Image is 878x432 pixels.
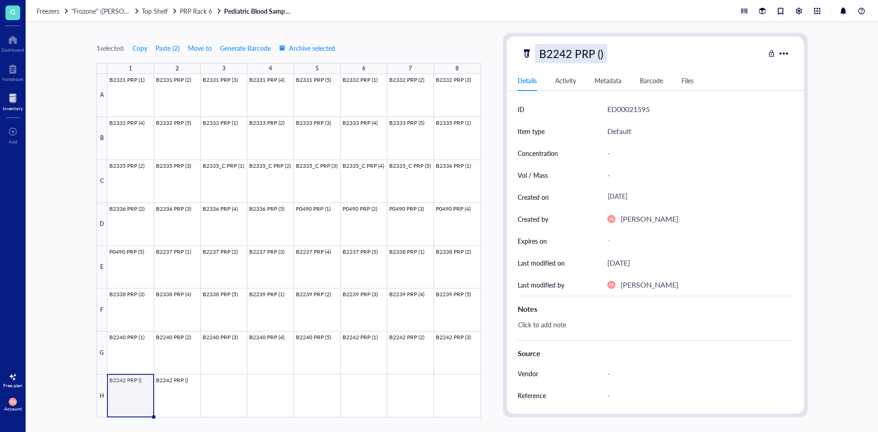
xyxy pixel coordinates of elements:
a: Freezers [37,7,70,15]
div: Inventory [3,106,23,111]
div: Click to add note [514,318,789,340]
div: Created on [518,192,549,202]
div: 2 [176,63,179,75]
div: Account [4,406,22,411]
div: Notebook [2,76,23,82]
div: E [96,246,107,289]
a: Top ShelfPRP Rack 6 [142,7,222,15]
div: Last modified by [518,280,564,290]
span: G [10,6,16,17]
button: Archive selected [278,41,336,55]
div: Notes [518,304,793,315]
div: A [96,74,107,117]
div: F [96,288,107,331]
div: Vendor [518,368,538,379]
div: ID [518,104,525,114]
a: "Frozone" ([PERSON_NAME]/[PERSON_NAME]) [71,7,140,15]
div: G [96,331,107,374]
span: Archive selected [279,44,335,52]
div: [DATE] [607,257,630,269]
div: Expires on [518,236,547,246]
div: - [604,165,789,185]
div: Source [518,348,793,359]
div: - [604,233,789,249]
span: Generate Barcode [220,44,271,52]
div: Activity [555,75,576,85]
div: Vol / Mass [518,170,548,180]
div: 6 [362,63,365,75]
div: ED00021595 [607,103,650,115]
div: Last modified on [518,258,565,268]
div: Metadata [594,75,621,85]
button: Paste (2) [155,41,180,55]
a: Inventory [3,91,23,111]
span: Move to [188,44,212,52]
button: Move to [187,41,212,55]
div: Reference [518,390,546,400]
div: Files [681,75,694,85]
div: 1 [129,63,132,75]
div: 4 [269,63,272,75]
div: [DATE] [604,189,789,205]
div: 1 selected: [96,43,125,53]
div: C [96,160,107,203]
div: Created by [518,214,548,224]
button: Copy [132,41,148,55]
div: H [96,374,107,417]
span: CB [11,400,15,404]
a: Pediatric Blood Samples [MEDICAL_DATA] Box #134 [224,7,293,15]
span: Top Shelf [142,6,168,16]
div: 5 [316,63,319,75]
button: Generate Barcode [219,41,271,55]
div: Default [607,125,632,137]
span: CB [609,217,613,221]
div: 7 [409,63,412,75]
div: - [604,144,789,163]
span: Copy [133,44,147,52]
div: B2242 PRP () [535,44,607,63]
div: Concentration [518,148,558,158]
div: 8 [455,63,459,75]
span: "Frozone" ([PERSON_NAME]/[PERSON_NAME]) [71,6,207,16]
div: B [96,117,107,160]
a: Dashboard [1,32,24,53]
span: PRP Rack 6 [180,6,212,16]
div: [PERSON_NAME] [621,213,679,225]
a: Notebook [2,62,23,82]
div: Barcode [640,75,663,85]
div: 3 [222,63,225,75]
div: Free plan [3,383,22,388]
div: Details [518,75,537,85]
div: Dashboard [1,47,24,53]
div: Item type [518,126,545,136]
div: D [96,203,107,246]
div: - [604,386,789,405]
div: [PERSON_NAME] [621,279,679,291]
div: Add [9,139,17,144]
span: Freezers [37,6,59,16]
span: CB [609,283,613,287]
div: - [604,364,789,383]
